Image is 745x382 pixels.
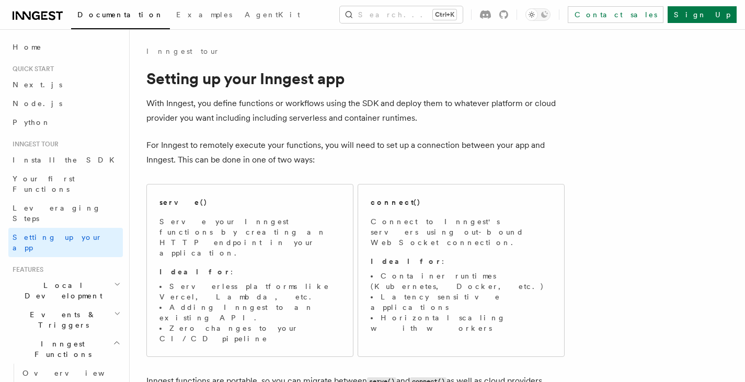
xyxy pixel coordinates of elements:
h2: serve() [159,197,208,207]
a: Python [8,113,123,132]
span: Inngest tour [8,140,59,148]
a: Leveraging Steps [8,199,123,228]
li: Container runtimes (Kubernetes, Docker, etc.) [371,271,552,292]
a: Node.js [8,94,123,113]
span: Documentation [77,10,164,19]
span: Inngest Functions [8,339,113,360]
strong: Ideal for [159,268,231,276]
span: Leveraging Steps [13,204,101,223]
a: Contact sales [568,6,663,23]
button: Toggle dark mode [525,8,551,21]
span: Examples [176,10,232,19]
span: Events & Triggers [8,309,114,330]
a: Home [8,38,123,56]
button: Local Development [8,276,123,305]
a: Install the SDK [8,151,123,169]
span: Local Development [8,280,114,301]
button: Events & Triggers [8,305,123,334]
li: Latency sensitive applications [371,292,552,312]
span: Python [13,118,51,126]
span: Setting up your app [13,233,102,252]
li: Adding Inngest to an existing API. [159,302,340,323]
kbd: Ctrl+K [433,9,456,20]
span: AgentKit [245,10,300,19]
span: Your first Functions [13,175,75,193]
span: Node.js [13,99,62,108]
h1: Setting up your Inngest app [146,69,565,88]
a: Sign Up [668,6,737,23]
span: Home [13,42,42,52]
a: Setting up your app [8,228,123,257]
a: AgentKit [238,3,306,28]
span: Next.js [13,80,62,89]
button: Inngest Functions [8,334,123,364]
a: Next.js [8,75,123,94]
span: Features [8,265,43,274]
a: Inngest tour [146,46,220,56]
span: Overview [22,369,130,377]
p: Serve your Inngest functions by creating an HTTP endpoint in your application. [159,216,340,258]
li: Serverless platforms like Vercel, Lambda, etc. [159,281,340,302]
a: Documentation [71,3,170,29]
strong: Ideal for [371,257,442,265]
li: Horizontal scaling with workers [371,312,552,333]
h2: connect() [371,197,421,207]
button: Search...Ctrl+K [340,6,463,23]
p: : [159,267,340,277]
li: Zero changes to your CI/CD pipeline [159,323,340,344]
a: Examples [170,3,238,28]
span: Install the SDK [13,156,121,164]
span: Quick start [8,65,54,73]
p: For Inngest to remotely execute your functions, you will need to set up a connection between your... [146,138,565,167]
p: With Inngest, you define functions or workflows using the SDK and deploy them to whatever platfor... [146,96,565,125]
p: Connect to Inngest's servers using out-bound WebSocket connection. [371,216,552,248]
p: : [371,256,552,267]
a: connect()Connect to Inngest's servers using out-bound WebSocket connection.Ideal for:Container ru... [358,184,565,357]
a: serve()Serve your Inngest functions by creating an HTTP endpoint in your application.Ideal for:Se... [146,184,353,357]
a: Your first Functions [8,169,123,199]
